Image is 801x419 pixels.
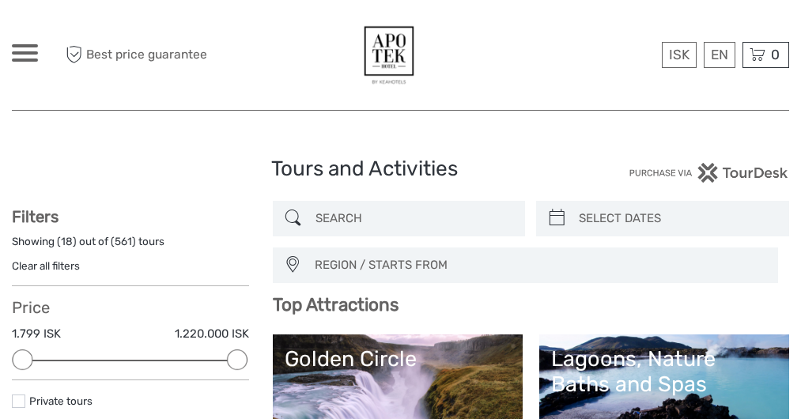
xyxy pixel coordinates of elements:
[12,207,59,226] strong: Filters
[704,42,735,68] div: EN
[308,252,770,278] button: REGION / STARTS FROM
[12,259,80,272] a: Clear all filters
[62,42,207,68] span: Best price guarantee
[271,157,531,182] h1: Tours and Activities
[572,205,781,232] input: SELECT DATES
[12,326,61,342] label: 1.799 ISK
[12,298,249,317] h3: Price
[61,234,73,249] label: 18
[12,234,249,259] div: Showing ( ) out of ( ) tours
[669,47,690,62] span: ISK
[175,326,249,342] label: 1.220.000 ISK
[769,47,782,62] span: 0
[29,394,93,407] a: Private tours
[350,16,428,94] img: 77-9d1c84b2-efce-47e2-937f-6c1b6e9e5575_logo_big.jpg
[551,346,777,398] div: Lagoons, Nature Baths and Spas
[285,346,511,372] div: Golden Circle
[115,234,132,249] label: 561
[309,205,518,232] input: SEARCH
[629,163,789,183] img: PurchaseViaTourDesk.png
[273,294,399,315] b: Top Attractions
